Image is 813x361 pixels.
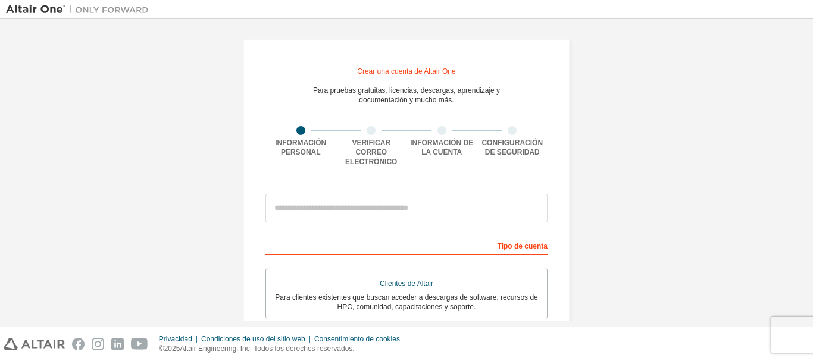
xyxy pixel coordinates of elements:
img: altair_logo.svg [4,338,65,350]
font: Condiciones de uso del sitio web [201,335,305,343]
img: Altair Uno [6,4,155,15]
font: Consentimiento de cookies [314,335,400,343]
font: Configuración de seguridad [481,139,543,156]
font: Crear una cuenta de Altair One [357,67,455,76]
font: Verificar correo electrónico [345,139,397,166]
font: 2025 [164,344,180,353]
font: Para clientes existentes que buscan acceder a descargas de software, recursos de HPC, comunidad, ... [275,293,538,311]
img: facebook.svg [72,338,85,350]
font: Altair Engineering, Inc. Todos los derechos reservados. [180,344,354,353]
img: instagram.svg [92,338,104,350]
font: Privacidad [159,335,192,343]
font: Tipo de cuenta [498,242,548,250]
img: linkedin.svg [111,338,124,350]
font: Información de la cuenta [410,139,473,156]
font: © [159,344,164,353]
font: documentación y mucho más. [359,96,454,104]
font: Información personal [275,139,326,156]
img: youtube.svg [131,338,148,350]
font: Clientes de Altair [380,280,433,288]
font: Para pruebas gratuitas, licencias, descargas, aprendizaje y [313,86,500,95]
